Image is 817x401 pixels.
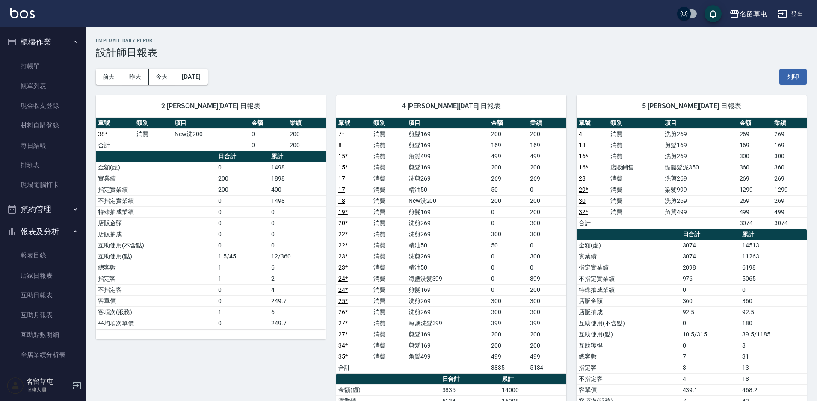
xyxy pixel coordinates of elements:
[681,284,740,295] td: 0
[740,284,807,295] td: 0
[577,295,681,306] td: 店販金額
[287,118,326,129] th: 業績
[663,206,737,217] td: 角質499
[663,140,737,151] td: 剪髮169
[96,262,216,273] td: 總客數
[371,284,406,295] td: 消費
[528,251,566,262] td: 300
[96,118,326,151] table: a dense table
[489,195,527,206] td: 200
[489,306,527,318] td: 300
[3,246,82,265] a: 報表目錄
[489,284,527,295] td: 0
[269,262,326,273] td: 6
[3,155,82,175] a: 排班表
[406,251,489,262] td: 洗剪269
[528,295,566,306] td: 300
[489,140,527,151] td: 169
[737,195,772,206] td: 269
[336,384,440,395] td: 金額(虛)
[577,284,681,295] td: 特殊抽成業績
[371,173,406,184] td: 消費
[489,184,527,195] td: 50
[3,31,82,53] button: 櫃檯作業
[737,118,772,129] th: 金額
[96,318,216,329] td: 平均項次單價
[774,6,807,22] button: 登出
[269,206,326,217] td: 0
[528,118,566,129] th: 業績
[705,5,722,22] button: save
[608,195,663,206] td: 消費
[216,184,269,195] td: 200
[489,362,527,373] td: 3835
[406,329,489,340] td: 剪髮169
[406,351,489,362] td: 角質499
[528,173,566,184] td: 269
[371,351,406,362] td: 消費
[371,262,406,273] td: 消費
[740,340,807,351] td: 8
[216,273,269,284] td: 1
[406,206,489,217] td: 剪髮169
[371,184,406,195] td: 消費
[3,198,82,220] button: 預約管理
[371,151,406,162] td: 消費
[406,151,489,162] td: 角質499
[528,229,566,240] td: 300
[663,128,737,140] td: 洗剪269
[216,262,269,273] td: 1
[338,186,345,193] a: 17
[740,273,807,284] td: 5065
[577,318,681,329] td: 互助使用(不含點)
[216,240,269,251] td: 0
[3,266,82,285] a: 店家日報表
[406,195,489,206] td: New洗200
[3,285,82,305] a: 互助日報表
[528,206,566,217] td: 200
[489,206,527,217] td: 0
[96,47,807,59] h3: 設計師日報表
[96,295,216,306] td: 客單價
[7,377,24,394] img: Person
[500,374,566,385] th: 累計
[406,128,489,140] td: 剪髮169
[26,386,70,394] p: 服務人員
[489,151,527,162] td: 499
[269,151,326,162] th: 累計
[528,195,566,206] td: 200
[726,5,770,23] button: 名留草屯
[406,229,489,240] td: 洗剪269
[577,329,681,340] td: 互助使用(點)
[681,373,740,384] td: 4
[3,345,82,365] a: 全店業績分析表
[371,340,406,351] td: 消費
[371,329,406,340] td: 消費
[96,251,216,262] td: 互助使用(點)
[772,217,807,229] td: 3074
[528,351,566,362] td: 499
[406,118,489,129] th: 項目
[489,229,527,240] td: 300
[371,162,406,173] td: 消費
[528,329,566,340] td: 200
[681,229,740,240] th: 日合計
[287,140,326,151] td: 200
[96,151,326,329] table: a dense table
[740,351,807,362] td: 31
[528,162,566,173] td: 200
[371,118,406,129] th: 類別
[681,340,740,351] td: 0
[489,295,527,306] td: 300
[489,217,527,229] td: 0
[577,118,608,129] th: 單號
[577,362,681,373] td: 指定客
[371,295,406,306] td: 消費
[269,162,326,173] td: 1498
[489,173,527,184] td: 269
[579,175,586,182] a: 28
[269,273,326,284] td: 2
[740,306,807,318] td: 92.5
[406,306,489,318] td: 洗剪269
[406,340,489,351] td: 剪髮169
